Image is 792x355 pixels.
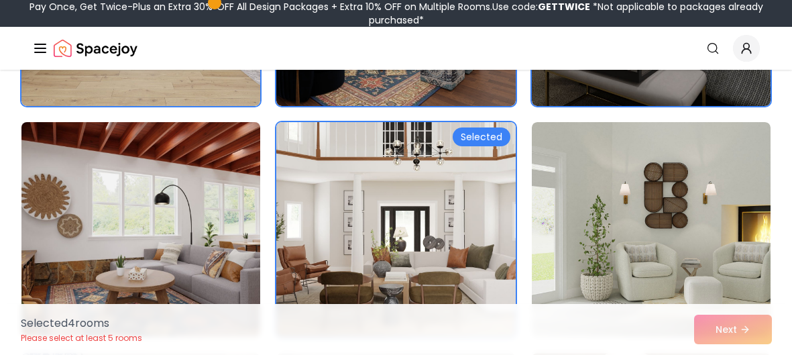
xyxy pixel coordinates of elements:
img: Spacejoy Logo [54,35,137,62]
img: Room room-6 [532,122,771,337]
a: Spacejoy [54,35,137,62]
img: Room room-5 [276,122,515,337]
div: Selected [453,128,510,146]
img: Room room-4 [15,117,266,342]
nav: Global [32,27,760,70]
p: Please select at least 5 rooms [21,333,142,344]
p: Selected 4 room s [21,315,142,332]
